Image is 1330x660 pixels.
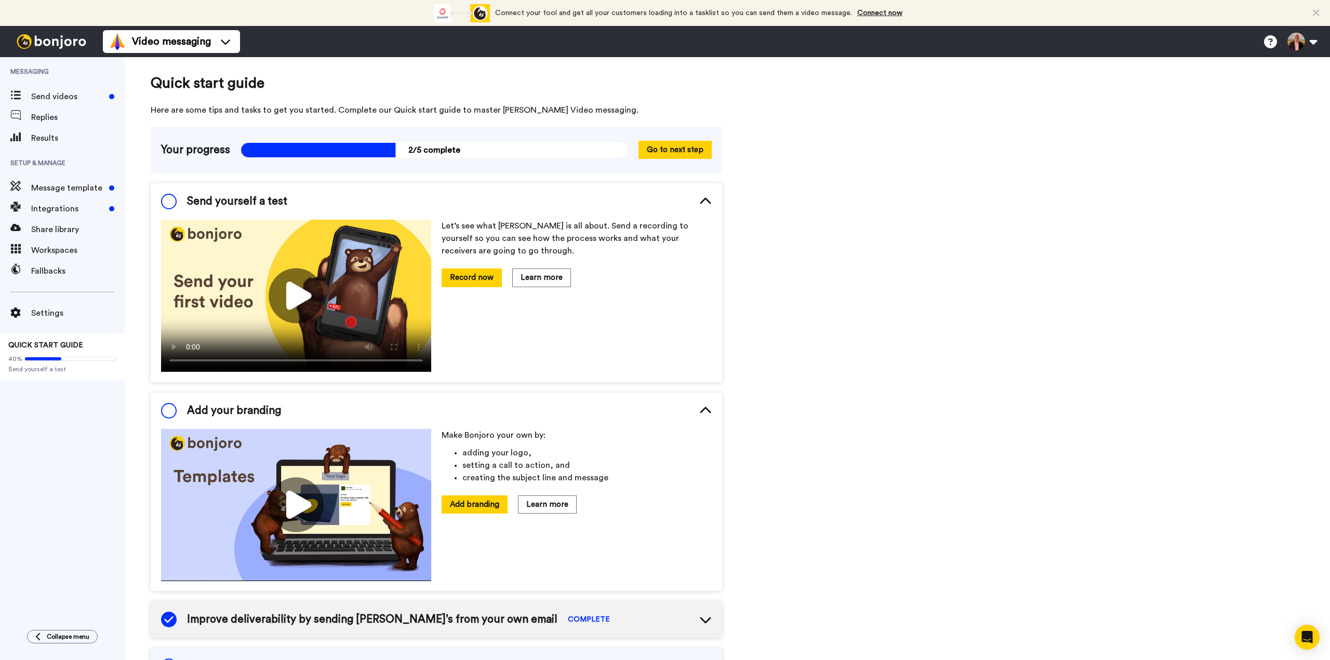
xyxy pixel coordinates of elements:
[39,61,93,68] div: Domain Overview
[31,265,125,277] span: Fallbacks
[109,33,126,50] img: vm-color.svg
[568,614,610,625] span: COMPLETE
[17,27,25,35] img: website_grey.svg
[8,342,83,349] span: QUICK START GUIDE
[8,365,116,373] span: Send yourself a test
[31,132,125,144] span: Results
[187,194,287,209] span: Send yourself a test
[12,34,90,49] img: bj-logo-header-white.svg
[442,220,712,257] p: Let’s see what [PERSON_NAME] is all about. Send a recording to yourself so you can see how the pr...
[132,34,211,49] span: Video messaging
[31,203,105,215] span: Integrations
[17,17,25,25] img: logo_orange.svg
[495,9,852,17] span: Connect your tool and get all your customers loading into a tasklist so you can send them a video...
[241,142,628,158] span: 2/5 complete
[161,429,431,581] img: cf57bf495e0a773dba654a4906436a82.jpg
[8,355,22,363] span: 40%
[462,447,712,459] li: adding your logo,
[31,90,105,103] span: Send videos
[462,459,712,472] li: setting a call to action, and
[31,223,125,236] span: Share library
[187,612,557,627] span: Improve deliverability by sending [PERSON_NAME]’s from your own email
[187,403,281,419] span: Add your branding
[29,17,51,25] div: v 4.0.25
[161,142,230,158] span: Your progress
[115,61,175,68] div: Keywords by Traffic
[151,73,722,93] span: Quick start guide
[31,244,125,257] span: Workspaces
[27,630,98,643] button: Collapse menu
[31,182,105,194] span: Message template
[103,60,112,69] img: tab_keywords_by_traffic_grey.svg
[27,27,114,35] div: Domain: [DOMAIN_NAME]
[857,9,902,17] a: Connect now
[442,268,502,287] button: Record now
[1295,625,1320,650] div: Open Intercom Messenger
[47,632,89,641] span: Collapse menu
[462,472,712,484] li: creating the subject line and message
[31,111,125,124] span: Replies
[151,104,722,116] span: Here are some tips and tasks to get you started. Complete our Quick start guide to master [PERSON...
[512,268,571,287] button: Learn more
[31,307,125,319] span: Settings
[442,429,712,441] p: Make Bonjoro your own by:
[518,495,577,514] button: Learn more
[433,4,490,22] div: animation
[639,141,712,159] button: Go to next step
[28,60,36,69] img: tab_domain_overview_orange.svg
[442,495,508,514] button: Add branding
